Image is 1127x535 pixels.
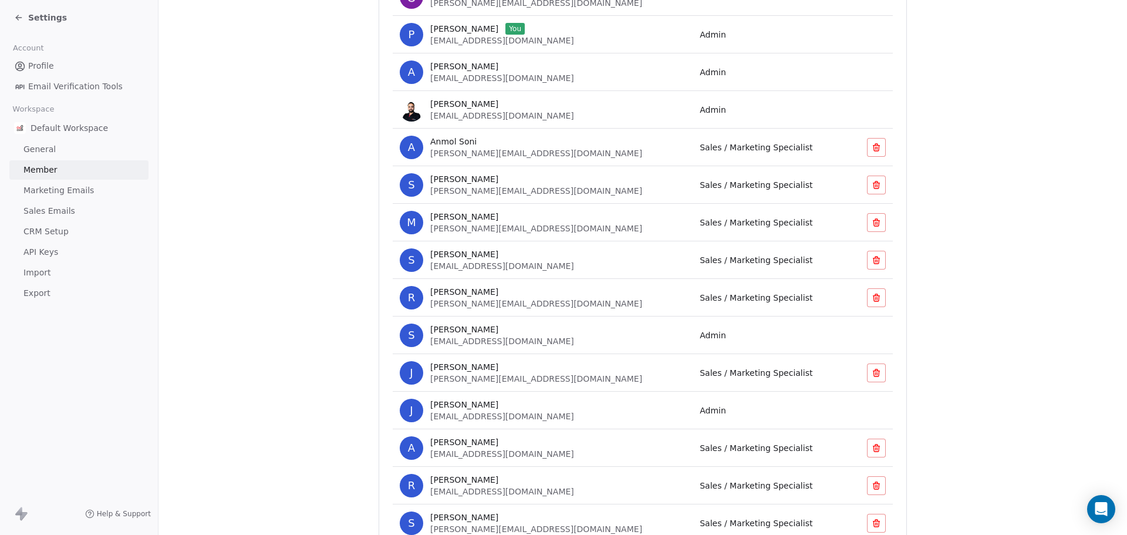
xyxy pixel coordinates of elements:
span: Sales / Marketing Specialist [700,218,812,227]
span: [PERSON_NAME] [430,23,498,35]
span: S [400,173,423,197]
img: Saurabh%20Photo.png [400,98,423,122]
span: [EMAIL_ADDRESS][DOMAIN_NAME] [430,449,574,459]
a: Import [9,263,149,282]
span: Anmol Soni [430,136,477,147]
span: [EMAIL_ADDRESS][DOMAIN_NAME] [430,36,574,45]
span: [EMAIL_ADDRESS][DOMAIN_NAME] [430,111,574,120]
span: [PERSON_NAME] [430,248,498,260]
span: [PERSON_NAME] [430,436,498,448]
span: Admin [700,105,726,115]
div: Open Intercom Messenger [1087,495,1115,523]
span: Account [8,39,49,57]
span: [PERSON_NAME] [430,173,498,185]
span: [PERSON_NAME] [430,474,498,486]
span: Sales / Marketing Specialist [700,255,812,265]
a: Settings [14,12,67,23]
span: Admin [700,30,726,39]
span: [PERSON_NAME] [430,361,498,373]
span: Sales / Marketing Specialist [700,443,812,453]
span: [PERSON_NAME] [430,286,498,298]
span: M [400,211,423,234]
span: Settings [28,12,67,23]
span: Workspace [8,100,59,118]
span: Import [23,267,50,279]
span: [EMAIL_ADDRESS][DOMAIN_NAME] [430,412,574,421]
span: [EMAIL_ADDRESS][DOMAIN_NAME] [430,337,574,346]
span: Sales / Marketing Specialist [700,293,812,302]
span: [EMAIL_ADDRESS][DOMAIN_NAME] [430,261,574,271]
span: Default Workspace [31,122,108,134]
span: Export [23,287,50,300]
span: Sales Emails [23,205,75,217]
span: A [400,136,423,159]
span: General [23,143,56,156]
span: [PERSON_NAME] [430,60,498,72]
a: Member [9,160,149,180]
span: S [400,248,423,272]
span: [PERSON_NAME][EMAIL_ADDRESS][DOMAIN_NAME] [430,524,642,534]
img: on2cook%20logo-04%20copy.jpg [14,122,26,134]
span: [PERSON_NAME] [430,512,498,523]
span: You [505,23,525,35]
span: [PERSON_NAME][EMAIL_ADDRESS][DOMAIN_NAME] [430,224,642,233]
span: [EMAIL_ADDRESS][DOMAIN_NAME] [430,73,574,83]
span: [PERSON_NAME] [430,211,498,223]
span: Member [23,164,58,176]
span: S [400,512,423,535]
span: R [400,474,423,497]
span: [PERSON_NAME] [430,324,498,335]
a: Email Verification Tools [9,77,149,96]
span: Admin [700,68,726,77]
span: [PERSON_NAME][EMAIL_ADDRESS][DOMAIN_NAME] [430,149,642,158]
span: A [400,60,423,84]
span: Admin [700,406,726,415]
span: CRM Setup [23,226,69,238]
span: [PERSON_NAME][EMAIL_ADDRESS][DOMAIN_NAME] [430,186,642,196]
a: Sales Emails [9,201,149,221]
span: J [400,399,423,422]
span: Admin [700,331,726,340]
span: Profile [28,60,54,72]
span: [PERSON_NAME] [430,98,498,110]
a: Marketing Emails [9,181,149,200]
span: Help & Support [97,509,151,519]
span: [PERSON_NAME][EMAIL_ADDRESS][DOMAIN_NAME] [430,299,642,308]
span: Sales / Marketing Specialist [700,481,812,490]
span: Sales / Marketing Specialist [700,368,812,378]
span: Sales / Marketing Specialist [700,143,812,152]
a: Profile [9,56,149,76]
span: P [400,23,423,46]
span: API Keys [23,246,58,258]
span: Marketing Emails [23,184,94,197]
span: [PERSON_NAME][EMAIL_ADDRESS][DOMAIN_NAME] [430,374,642,383]
span: Sales / Marketing Specialist [700,519,812,528]
span: Email Verification Tools [28,80,123,93]
a: API Keys [9,243,149,262]
span: [PERSON_NAME] [430,399,498,410]
span: A [400,436,423,460]
span: S [400,324,423,347]
a: Help & Support [85,509,151,519]
span: [EMAIL_ADDRESS][DOMAIN_NAME] [430,487,574,496]
span: Sales / Marketing Specialist [700,180,812,190]
span: J [400,361,423,385]
a: General [9,140,149,159]
a: CRM Setup [9,222,149,241]
a: Export [9,284,149,303]
span: R [400,286,423,309]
